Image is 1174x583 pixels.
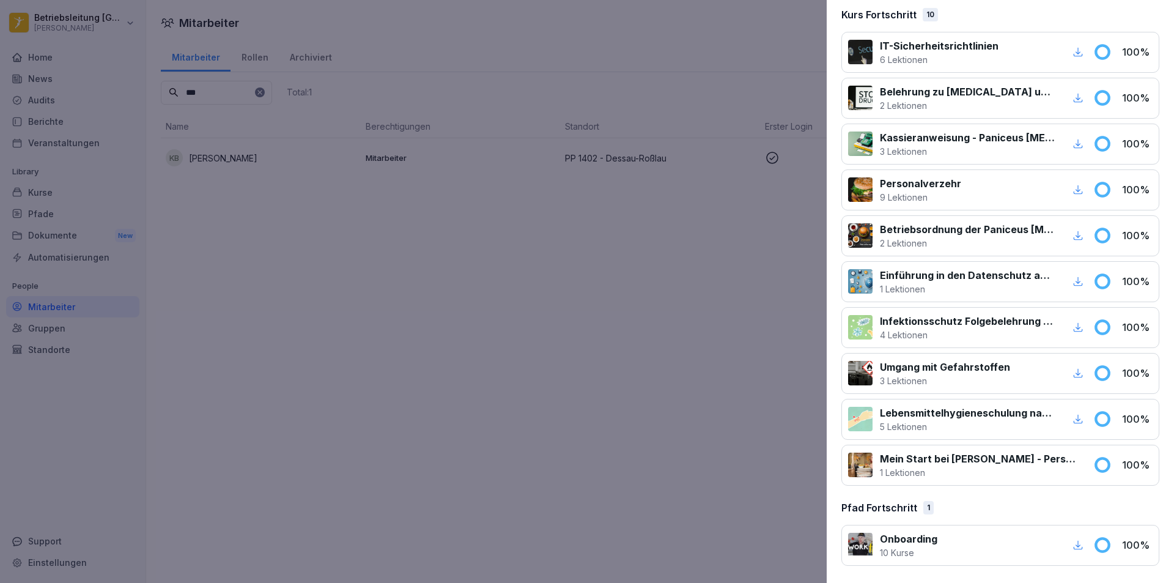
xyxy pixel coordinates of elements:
[841,500,917,515] p: Pfad Fortschritt
[1122,320,1153,335] p: 100 %
[880,237,1055,250] p: 2 Lektionen
[880,420,1055,433] p: 5 Lektionen
[1122,91,1153,105] p: 100 %
[880,222,1055,237] p: Betriebsordnung der Paniceus [MEDICAL_DATA] Systemzentrale
[880,546,937,559] p: 10 Kurse
[923,501,934,514] div: 1
[880,314,1055,329] p: Infektionsschutz Folgebelehrung (nach §43 IfSG)
[1122,45,1153,59] p: 100 %
[1122,538,1153,552] p: 100 %
[880,39,999,53] p: IT-Sicherheitsrichtlinien
[1122,458,1153,472] p: 100 %
[880,191,961,204] p: 9 Lektionen
[880,466,1079,479] p: 1 Lektionen
[880,406,1055,420] p: Lebensmittelhygieneschulung nach EU-Verordnung (EG) Nr. 852 / 2004
[1122,412,1153,426] p: 100 %
[841,7,917,22] p: Kurs Fortschritt
[1122,228,1153,243] p: 100 %
[880,84,1055,99] p: Belehrung zu [MEDICAL_DATA] und Betäubungsmitteln am Arbeitsplatz
[1122,136,1153,151] p: 100 %
[880,130,1055,145] p: Kassieranweisung - Paniceus [MEDICAL_DATA] Systemzentrale GmbH
[880,532,937,546] p: Onboarding
[1122,366,1153,381] p: 100 %
[880,53,999,66] p: 6 Lektionen
[1122,182,1153,197] p: 100 %
[880,329,1055,341] p: 4 Lektionen
[880,451,1079,466] p: Mein Start bei [PERSON_NAME] - Personalfragebogen
[880,374,1010,387] p: 3 Lektionen
[880,99,1055,112] p: 2 Lektionen
[1122,274,1153,289] p: 100 %
[880,283,1055,295] p: 1 Lektionen
[880,360,1010,374] p: Umgang mit Gefahrstoffen
[880,176,961,191] p: Personalverzehr
[880,268,1055,283] p: Einführung in den Datenschutz am Arbeitsplatz nach Art. 13 ff. DSGVO
[880,145,1055,158] p: 3 Lektionen
[923,8,938,21] div: 10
